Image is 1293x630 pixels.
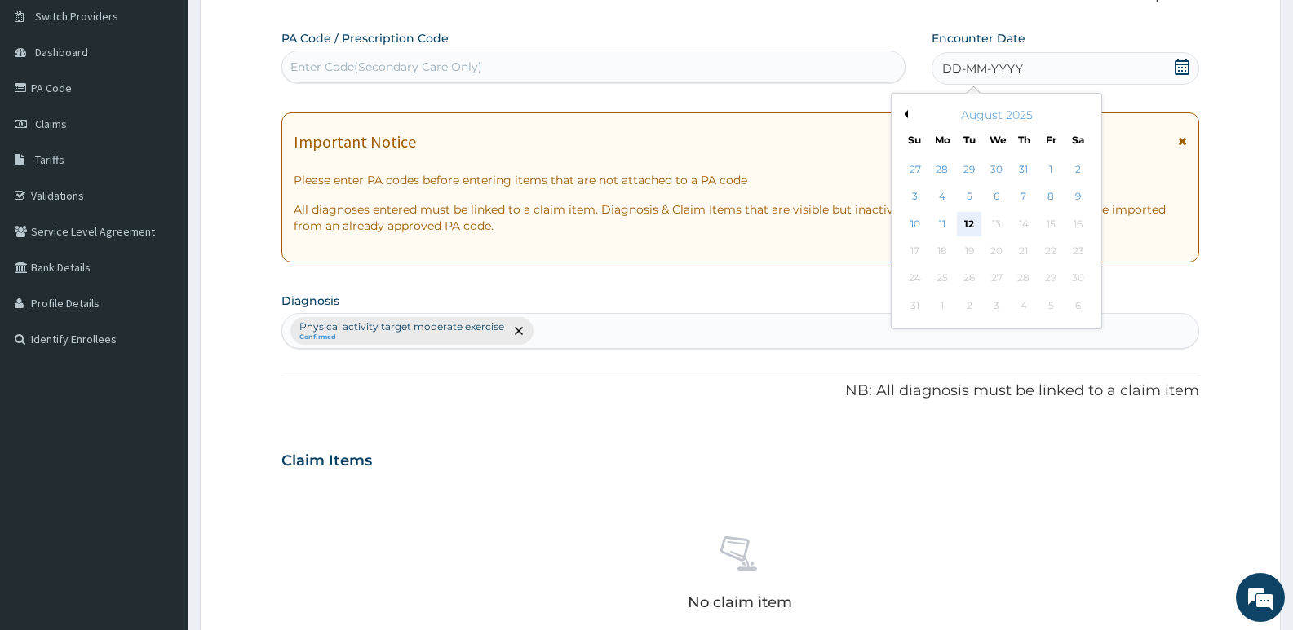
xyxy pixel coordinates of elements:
div: Su [908,133,922,147]
button: Previous Month [900,110,908,118]
p: Please enter PA codes before entering items that are not attached to a PA code [294,172,1187,188]
label: PA Code / Prescription Code [281,30,449,46]
div: Not available Sunday, August 31st, 2025 [903,293,928,318]
div: Choose Monday, August 11th, 2025 [930,212,954,236]
div: Chat with us now [85,91,274,112]
img: d_794563401_company_1708531726252_794563401 [30,82,66,122]
div: Not available Tuesday, August 19th, 2025 [957,239,981,263]
div: Not available Friday, August 29th, 2025 [1038,267,1063,291]
div: Not available Thursday, August 14th, 2025 [1012,212,1036,236]
div: Choose Saturday, August 9th, 2025 [1066,185,1091,209]
label: Encounter Date [932,30,1025,46]
div: Choose Friday, August 1st, 2025 [1038,157,1063,182]
div: August 2025 [898,107,1095,123]
div: Choose Thursday, July 31st, 2025 [1012,157,1036,182]
div: Not available Tuesday, September 2nd, 2025 [957,293,981,318]
div: Th [1017,133,1031,147]
div: Choose Friday, August 8th, 2025 [1038,185,1063,209]
label: Diagnosis [281,293,339,309]
div: Choose Thursday, August 7th, 2025 [1012,185,1036,209]
div: Not available Friday, August 15th, 2025 [1038,212,1063,236]
div: Choose Tuesday, August 5th, 2025 [957,185,981,209]
div: Choose Saturday, August 2nd, 2025 [1066,157,1091,182]
div: Choose Wednesday, July 30th, 2025 [985,157,1009,182]
span: Tariffs [35,152,64,167]
span: We're online! [95,205,225,370]
div: Choose Monday, August 4th, 2025 [930,185,954,209]
div: Not available Thursday, September 4th, 2025 [1012,293,1036,318]
div: Choose Tuesday, August 12th, 2025 [957,212,981,236]
div: Fr [1044,133,1058,147]
div: Enter Code(Secondary Care Only) [290,59,482,75]
p: NB: All diagnosis must be linked to a claim item [281,381,1199,402]
div: Not available Saturday, September 6th, 2025 [1066,293,1091,318]
div: Not available Wednesday, August 13th, 2025 [985,212,1009,236]
div: Choose Tuesday, July 29th, 2025 [957,157,981,182]
span: DD-MM-YYYY [942,60,1023,77]
span: Claims [35,117,67,131]
p: All diagnoses entered must be linked to a claim item. Diagnosis & Claim Items that are visible bu... [294,201,1187,234]
div: Choose Sunday, July 27th, 2025 [903,157,928,182]
div: Not available Wednesday, August 20th, 2025 [985,239,1009,263]
h3: Claim Items [281,452,372,470]
h1: Important Notice [294,133,416,151]
div: Not available Saturday, August 16th, 2025 [1066,212,1091,236]
div: Not available Thursday, August 21st, 2025 [1012,239,1036,263]
div: Not available Monday, August 18th, 2025 [930,239,954,263]
div: Not available Wednesday, September 3rd, 2025 [985,293,1009,318]
div: Not available Saturday, August 30th, 2025 [1066,267,1091,291]
div: Sa [1071,133,1085,147]
div: Not available Friday, September 5th, 2025 [1038,293,1063,318]
div: Tu [963,133,976,147]
div: Mo [935,133,949,147]
div: month 2025-08 [901,156,1092,319]
div: Choose Sunday, August 10th, 2025 [903,212,928,236]
div: Not available Friday, August 22nd, 2025 [1038,239,1063,263]
div: Not available Tuesday, August 26th, 2025 [957,267,981,291]
div: Choose Wednesday, August 6th, 2025 [985,185,1009,209]
span: Switch Providers [35,9,118,24]
div: Not available Sunday, August 17th, 2025 [903,239,928,263]
div: We [990,133,1003,147]
div: Not available Monday, August 25th, 2025 [930,267,954,291]
div: Not available Sunday, August 24th, 2025 [903,267,928,291]
div: Not available Wednesday, August 27th, 2025 [985,267,1009,291]
span: Dashboard [35,45,88,59]
textarea: Type your message and hit 'Enter' [8,445,311,502]
div: Minimize live chat window [268,8,307,47]
div: Choose Sunday, August 3rd, 2025 [903,185,928,209]
div: Not available Monday, September 1st, 2025 [930,293,954,318]
div: Choose Monday, July 28th, 2025 [930,157,954,182]
p: No claim item [688,594,792,610]
div: Not available Saturday, August 23rd, 2025 [1066,239,1091,263]
div: Not available Thursday, August 28th, 2025 [1012,267,1036,291]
